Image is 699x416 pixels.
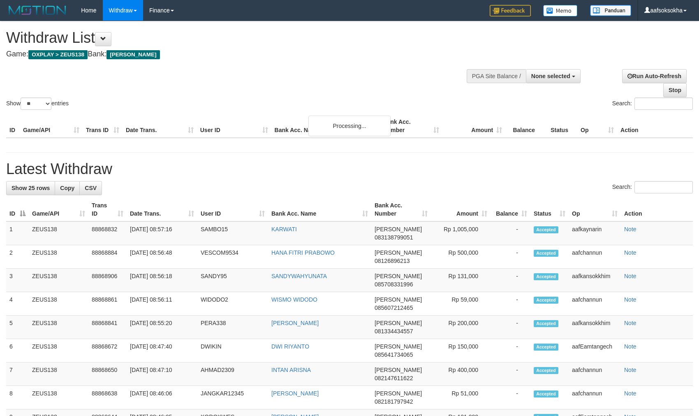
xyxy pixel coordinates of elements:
[271,296,317,303] a: WISMO WIDODO
[617,114,693,138] th: Action
[534,273,558,280] span: Accepted
[308,116,391,136] div: Processing...
[526,69,581,83] button: None selected
[569,316,621,339] td: aafkansokkhim
[569,221,621,245] td: aafkaynarin
[127,386,197,409] td: [DATE] 08:46:06
[88,245,127,269] td: 88868884
[621,198,693,221] th: Action
[85,185,97,191] span: CSV
[375,249,422,256] span: [PERSON_NAME]
[127,245,197,269] td: [DATE] 08:56:48
[569,339,621,363] td: aafEamtangech
[79,181,102,195] a: CSV
[543,5,578,16] img: Button%20Memo.svg
[491,339,530,363] td: -
[88,221,127,245] td: 88868832
[491,221,530,245] td: -
[375,367,422,373] span: [PERSON_NAME]
[534,297,558,304] span: Accepted
[268,198,371,221] th: Bank Acc. Name: activate to sort column ascending
[6,221,29,245] td: 1
[569,292,621,316] td: aafchannun
[6,30,458,46] h1: Withdraw List
[442,114,505,138] th: Amount
[197,363,268,386] td: AHMAD2309
[534,344,558,351] span: Accepted
[431,269,491,292] td: Rp 131,000
[6,339,29,363] td: 6
[624,367,637,373] a: Note
[569,245,621,269] td: aafchannun
[505,114,547,138] th: Balance
[197,339,268,363] td: DWIKIN
[88,198,127,221] th: Trans ID: activate to sort column ascending
[375,375,413,381] span: Copy 082147611622 to clipboard
[431,386,491,409] td: Rp 51,000
[569,386,621,409] td: aafchannun
[375,328,413,335] span: Copy 081334434557 to clipboard
[375,258,410,264] span: Copy 08126896213 to clipboard
[375,351,413,358] span: Copy 085641734065 to clipboard
[624,343,637,350] a: Note
[569,363,621,386] td: aafchannun
[530,198,569,221] th: Status: activate to sort column ascending
[590,5,631,16] img: panduan.png
[624,390,637,397] a: Note
[6,50,458,58] h4: Game: Bank:
[29,269,88,292] td: ZEUS138
[375,398,413,405] span: Copy 082181797942 to clipboard
[29,316,88,339] td: ZEUS138
[431,198,491,221] th: Amount: activate to sort column ascending
[271,273,327,279] a: SANDYWAHYUNATA
[197,245,268,269] td: VESCOM9534
[197,386,268,409] td: JANGKAR12345
[534,250,558,257] span: Accepted
[12,185,50,191] span: Show 25 rows
[127,339,197,363] td: [DATE] 08:47:40
[127,292,197,316] td: [DATE] 08:56:11
[29,386,88,409] td: ZEUS138
[375,234,413,241] span: Copy 083138799051 to clipboard
[6,292,29,316] td: 4
[197,292,268,316] td: WIDODO2
[624,296,637,303] a: Note
[29,245,88,269] td: ZEUS138
[197,198,268,221] th: User ID: activate to sort column ascending
[431,339,491,363] td: Rp 150,000
[127,363,197,386] td: [DATE] 08:47:10
[28,50,88,59] span: OXPLAY > ZEUS138
[622,69,687,83] a: Run Auto-Refresh
[6,181,55,195] a: Show 25 rows
[29,339,88,363] td: ZEUS138
[6,245,29,269] td: 2
[127,316,197,339] td: [DATE] 08:55:20
[431,292,491,316] td: Rp 59,000
[29,198,88,221] th: Game/API: activate to sort column ascending
[271,367,311,373] a: INTAN ARISNA
[375,273,422,279] span: [PERSON_NAME]
[491,245,530,269] td: -
[127,269,197,292] td: [DATE] 08:56:18
[531,73,570,79] span: None selected
[547,114,577,138] th: Status
[271,343,309,350] a: DWI RIYANTO
[271,114,380,138] th: Bank Acc. Name
[375,296,422,303] span: [PERSON_NAME]
[6,114,20,138] th: ID
[6,386,29,409] td: 8
[375,343,422,350] span: [PERSON_NAME]
[197,316,268,339] td: PERA338
[431,221,491,245] td: Rp 1,005,000
[569,198,621,221] th: Op: activate to sort column ascending
[6,316,29,339] td: 5
[371,198,431,221] th: Bank Acc. Number: activate to sort column ascending
[534,320,558,327] span: Accepted
[534,367,558,374] span: Accepted
[271,249,335,256] a: HANA FITRI PRABOWO
[29,221,88,245] td: ZEUS138
[491,386,530,409] td: -
[6,363,29,386] td: 7
[577,114,617,138] th: Op
[467,69,526,83] div: PGA Site Balance /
